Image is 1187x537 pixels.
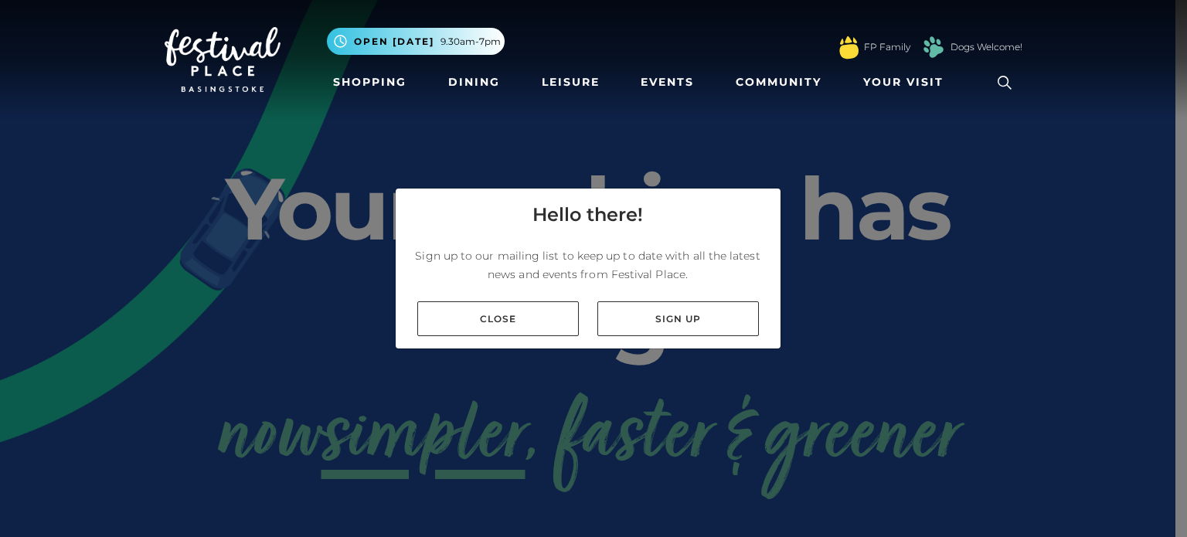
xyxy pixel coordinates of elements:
[857,68,957,97] a: Your Visit
[597,301,759,336] a: Sign up
[417,301,579,336] a: Close
[354,35,434,49] span: Open [DATE]
[442,68,506,97] a: Dining
[730,68,828,97] a: Community
[634,68,700,97] a: Events
[327,28,505,55] button: Open [DATE] 9.30am-7pm
[536,68,606,97] a: Leisure
[951,40,1022,54] a: Dogs Welcome!
[327,68,413,97] a: Shopping
[532,201,643,229] h4: Hello there!
[408,246,768,284] p: Sign up to our mailing list to keep up to date with all the latest news and events from Festival ...
[440,35,501,49] span: 9.30am-7pm
[165,27,281,92] img: Festival Place Logo
[863,74,944,90] span: Your Visit
[864,40,910,54] a: FP Family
